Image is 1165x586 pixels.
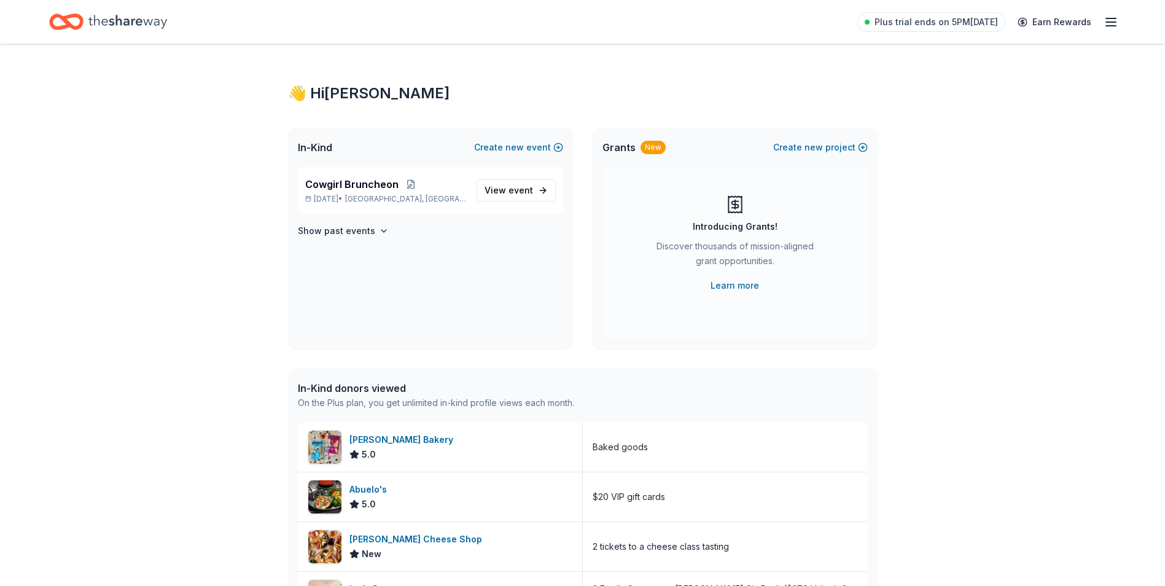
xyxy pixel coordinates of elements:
div: New [641,141,666,154]
span: [GEOGRAPHIC_DATA], [GEOGRAPHIC_DATA] [345,194,466,204]
img: Image for Abuelo's [308,480,341,514]
a: View event [477,179,556,201]
div: [PERSON_NAME] Bakery [349,432,458,447]
div: $20 VIP gift cards [593,490,665,504]
span: In-Kind [298,140,332,155]
span: new [805,140,823,155]
button: Createnewproject [773,140,868,155]
span: View [485,183,533,198]
img: Image for Antonelli's Cheese Shop [308,530,341,563]
a: Earn Rewards [1010,11,1099,33]
div: 👋 Hi [PERSON_NAME] [288,84,878,103]
span: New [362,547,381,561]
img: Image for Bobo's Bakery [308,431,341,464]
span: 5.0 [362,497,376,512]
button: Show past events [298,224,389,238]
div: Baked goods [593,440,648,455]
span: Grants [602,140,636,155]
span: Plus trial ends on 5PM[DATE] [875,15,998,29]
button: Createnewevent [474,140,563,155]
a: Learn more [711,278,759,293]
div: In-Kind donors viewed [298,381,574,396]
a: Plus trial ends on 5PM[DATE] [857,12,1005,32]
span: event [508,185,533,195]
span: 5.0 [362,447,376,462]
div: [PERSON_NAME] Cheese Shop [349,532,487,547]
h4: Show past events [298,224,375,238]
span: new [505,140,524,155]
div: Introducing Grants! [693,219,777,234]
div: Abuelo's [349,482,392,497]
a: Home [49,7,167,36]
p: [DATE] • [305,194,467,204]
div: 2 tickets to a cheese class tasting [593,539,729,554]
span: Cowgirl Bruncheon [305,177,399,192]
div: On the Plus plan, you get unlimited in-kind profile views each month. [298,396,574,410]
div: Discover thousands of mission-aligned grant opportunities. [652,239,819,273]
